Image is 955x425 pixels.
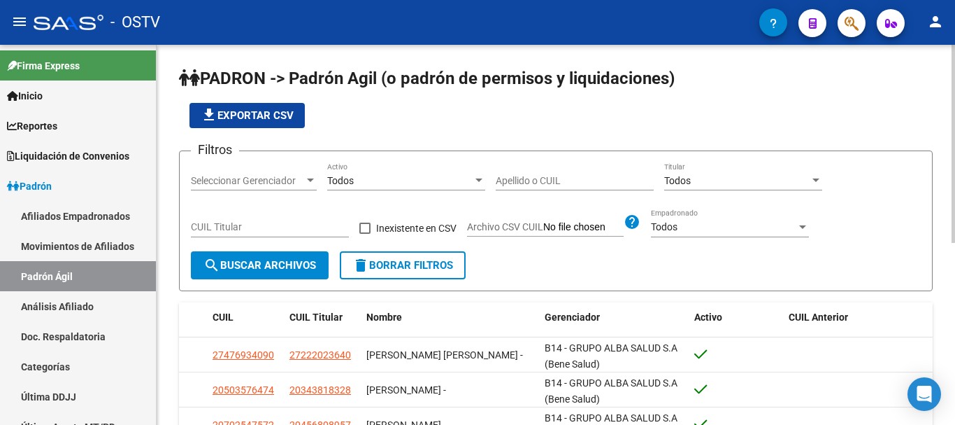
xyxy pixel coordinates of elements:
[203,257,220,274] mat-icon: search
[201,109,294,122] span: Exportar CSV
[907,377,941,411] div: Open Intercom Messenger
[213,349,274,361] span: 27476934090
[366,312,402,323] span: Nombre
[7,88,43,104] span: Inicio
[191,251,329,279] button: Buscar Archivos
[651,221,677,232] span: Todos
[289,349,351,361] span: 27222023640
[376,220,457,237] span: Inexistente en CSV
[213,312,234,323] span: CUIL
[352,257,369,274] mat-icon: delete
[689,302,783,333] datatable-header-cell: Activo
[545,342,677,370] span: B14 - GRUPO ALBA SALUD S.A (Bene Salud)
[284,302,361,333] datatable-header-cell: CUIL Titular
[207,302,284,333] datatable-header-cell: CUIL
[539,302,689,333] datatable-header-cell: Gerenciador
[783,302,933,333] datatable-header-cell: CUIL Anterior
[624,214,640,230] mat-icon: help
[366,384,446,396] span: [PERSON_NAME] -
[664,175,691,186] span: Todos
[203,259,316,272] span: Buscar Archivos
[7,58,80,74] span: Firma Express
[7,179,52,194] span: Padrón
[289,384,351,396] span: 20343818328
[289,312,343,323] span: CUIL Titular
[191,175,304,187] span: Seleccionar Gerenciador
[179,69,675,88] span: PADRON -> Padrón Agil (o padrón de permisos y liquidaciones)
[927,13,944,30] mat-icon: person
[7,148,129,164] span: Liquidación de Convenios
[467,221,543,232] span: Archivo CSV CUIL
[361,302,539,333] datatable-header-cell: Nombre
[366,349,523,361] span: [PERSON_NAME] [PERSON_NAME] -
[340,251,466,279] button: Borrar Filtros
[545,312,600,323] span: Gerenciador
[189,103,305,128] button: Exportar CSV
[543,221,624,234] input: Archivo CSV CUIL
[11,13,28,30] mat-icon: menu
[352,259,453,272] span: Borrar Filtros
[191,140,239,160] h3: Filtros
[213,384,274,396] span: 20503576474
[789,312,848,323] span: CUIL Anterior
[545,377,677,405] span: B14 - GRUPO ALBA SALUD S.A (Bene Salud)
[694,312,722,323] span: Activo
[327,175,354,186] span: Todos
[7,118,57,134] span: Reportes
[110,7,160,38] span: - OSTV
[201,106,217,123] mat-icon: file_download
